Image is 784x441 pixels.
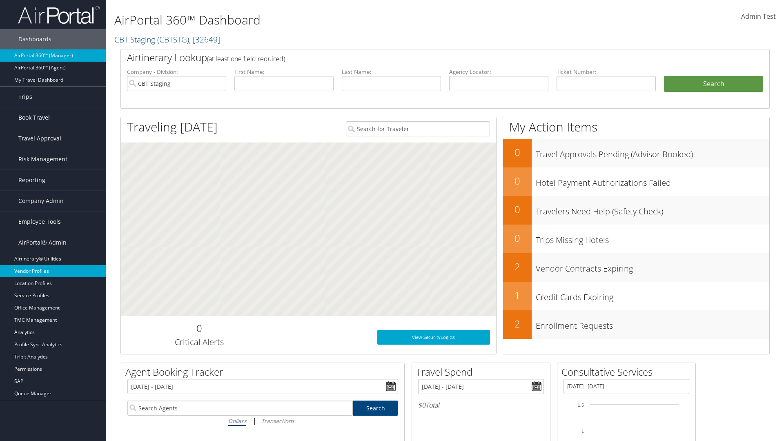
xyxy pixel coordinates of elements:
[127,401,353,416] input: Search Agents
[18,191,64,211] span: Company Admin
[127,51,709,65] h2: Airtinerary Lookup
[503,174,532,188] h2: 0
[127,321,271,335] h2: 0
[377,330,490,345] a: View SecurityLogic®
[741,4,776,29] a: Admin Test
[114,34,220,45] a: CBT Staging
[503,253,769,282] a: 2Vendor Contracts Expiring
[503,288,532,302] h2: 1
[536,173,769,189] h3: Hotel Payment Authorizations Failed
[741,12,776,21] span: Admin Test
[503,260,532,274] h2: 2
[503,167,769,196] a: 0Hotel Payment Authorizations Failed
[127,336,271,348] h3: Critical Alerts
[503,118,769,136] h1: My Action Items
[114,11,555,29] h1: AirPortal 360™ Dashboard
[207,54,285,63] span: (at least one field required)
[557,68,656,76] label: Ticket Number:
[157,34,189,45] span: ( CBTSTG )
[353,401,399,416] a: Search
[127,416,398,426] div: |
[536,202,769,217] h3: Travelers Need Help (Safety Check)
[127,118,218,136] h1: Traveling [DATE]
[578,403,584,408] tspan: 1.5
[18,128,61,149] span: Travel Approval
[228,417,246,425] i: Dollars
[503,203,532,216] h2: 0
[561,365,695,379] h2: Consultative Services
[581,429,584,434] tspan: 1
[503,282,769,310] a: 1Credit Cards Expiring
[18,29,51,49] span: Dashboards
[416,365,550,379] h2: Travel Spend
[18,5,100,24] img: airportal-logo.png
[18,232,67,253] span: AirPortal® Admin
[536,287,769,303] h3: Credit Cards Expiring
[18,149,67,169] span: Risk Management
[418,401,425,410] span: $0
[536,316,769,332] h3: Enrollment Requests
[503,139,769,167] a: 0Travel Approvals Pending (Advisor Booked)
[261,417,294,425] i: Transactions
[18,170,45,190] span: Reporting
[536,230,769,246] h3: Trips Missing Hotels
[664,76,763,92] button: Search
[503,145,532,159] h2: 0
[449,68,548,76] label: Agency Locator:
[189,34,220,45] span: , [ 32649 ]
[234,68,334,76] label: First Name:
[503,231,532,245] h2: 0
[503,310,769,339] a: 2Enrollment Requests
[125,365,404,379] h2: Agent Booking Tracker
[18,107,50,128] span: Book Travel
[18,87,32,107] span: Trips
[536,145,769,160] h3: Travel Approvals Pending (Advisor Booked)
[127,68,226,76] label: Company - Division:
[418,401,544,410] h6: Total
[346,121,490,136] input: Search for Traveler
[342,68,441,76] label: Last Name:
[18,212,61,232] span: Employee Tools
[503,196,769,225] a: 0Travelers Need Help (Safety Check)
[503,225,769,253] a: 0Trips Missing Hotels
[536,259,769,274] h3: Vendor Contracts Expiring
[503,317,532,331] h2: 2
